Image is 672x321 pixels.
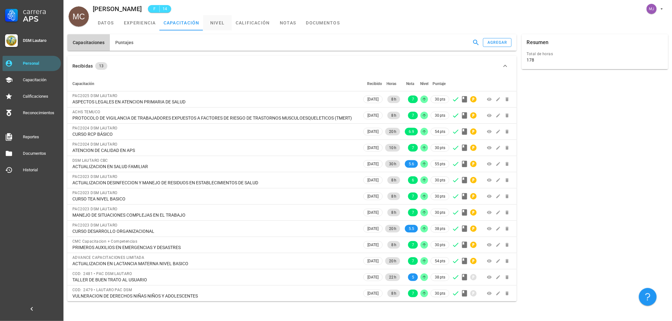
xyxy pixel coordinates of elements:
div: Total de horas [527,51,663,57]
span: [DATE] [367,241,379,248]
a: Reportes [3,129,61,145]
a: calificación [232,15,274,30]
span: Capacitación [72,82,94,86]
div: [PERSON_NAME] [93,5,142,12]
button: Capacitaciones [67,34,110,51]
div: ATENCION DE CALIDAD EN APS [72,147,357,153]
span: 20 h [389,225,396,233]
a: Personal [3,56,61,71]
th: Recibido [362,76,384,91]
span: • [94,288,95,292]
a: documentos [302,15,344,30]
span: [DATE] [367,290,379,297]
div: Capacitación [23,77,58,82]
span: Recibido [367,82,382,86]
a: notas [274,15,302,30]
div: PROTOCOLO DE VIGILANCIA DE TRABAJADORES EXPUESTOS A FACTORES DE RIESGO DE TRASTORNOS MUSCULOESQUE... [72,115,357,121]
span: PAC2023 DSM LAUTARO [72,191,118,195]
span: PAC2025 DSM LAUTARO [72,94,118,98]
span: Nota [406,82,414,86]
span: 54 pts [435,128,445,135]
span: [DATE] [367,209,379,216]
span: MC [73,6,85,27]
a: nivel [203,15,232,30]
span: 20 h [389,257,396,265]
div: Personal [23,61,58,66]
span: 5 [412,273,414,281]
span: 6 [412,176,414,184]
span: PAC2023 DSM LAUTARO [72,174,118,179]
span: 13 [99,62,104,70]
span: 30 pts [435,96,445,102]
div: Historial [23,167,58,173]
div: PRIMEROS AUXILIOS EN EMERGENCIAS Y DESASTRES [72,245,357,250]
span: 7 [412,144,414,152]
th: Capacitación [67,76,362,91]
span: 30 pts [435,112,445,119]
span: ADVANCE CAPACITACIONES LIMITADA [72,255,144,260]
span: 6.9 [409,128,414,135]
span: [DATE] [367,193,379,200]
a: Capacitación [3,72,61,88]
span: [DATE] [367,128,379,135]
span: Puntaje [433,82,446,86]
div: CURSO DESARROLLO ORGANIZACIONAL [72,228,357,234]
span: Horas [386,82,396,86]
span: 8 h [391,95,396,103]
span: 7 [412,95,414,103]
span: [DATE] [367,160,379,167]
span: [DATE] [367,144,379,151]
button: Recibidas 13 [67,56,517,76]
button: agregar [483,38,512,47]
span: 8 h [391,112,396,119]
div: CURSO TEA NIVEL BASICO [72,196,357,202]
span: 7 [412,257,414,265]
div: MANEJO DE SITUACIONES COMPLEJAS EN EL TRABAJO [72,212,357,218]
span: 10 h [389,144,396,152]
div: Reconocimientos [23,110,58,115]
div: Carrera [23,8,58,15]
div: avatar [69,6,89,27]
span: PAC2023 DSM LAUTARO [72,223,118,227]
a: Documentos [3,146,61,161]
a: Historial [3,162,61,178]
div: Recibidas [72,62,93,69]
span: 30 h [389,160,396,168]
th: Horas [384,76,401,91]
div: DSM Lautaro [23,38,58,43]
span: PAC2024 DSM LAUTARO [72,126,118,130]
span: 55 pts [435,161,445,167]
span: 8 h [391,241,396,249]
span: 8 h [391,209,396,216]
th: Nota [401,76,419,91]
span: PAC2023 DSM LAUTARO [72,207,118,211]
div: Resumen [527,34,549,51]
span: DSM LAUTARO CBC [72,158,108,163]
span: CMC Capacitacion + Competencias [72,239,137,244]
span: [DATE] [367,225,379,232]
div: Calificaciones [23,94,58,99]
span: 30 pts [435,242,445,248]
a: Calificaciones [3,89,61,104]
span: 14 [162,6,167,12]
button: Puntajes [110,34,139,51]
div: ACTUALIZACION EN SALUD FAMILIAR [72,164,357,169]
span: 8 h [391,193,396,200]
span: 54 pts [435,258,445,264]
span: 8 h [391,290,396,297]
span: COD: 2481 [72,272,93,276]
span: Nivel [420,82,428,86]
span: PAC2024 DSM LAUTARO [72,142,118,147]
span: 8 h [391,176,396,184]
a: Reconocimientos [3,105,61,121]
div: CURSO RCP BÁSICO [72,131,357,137]
span: 7 [412,112,414,119]
span: 30 pts [435,177,445,183]
span: 5.5 [409,225,414,233]
span: PAC DSM LAUTARO [96,272,132,276]
div: ACTUALIZACION EN LACTANCIA MATERNA NIVEL BASICO [72,261,357,266]
div: ACTUALIZACION DESINFECCION Y MANEJO DE RESIDUOS EN ESTABLECIMIENTOS DE SALUD [72,180,357,186]
span: 22 h [389,273,396,281]
span: 20 h [389,128,396,135]
span: LAUTARO PAC DSM [96,288,132,292]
